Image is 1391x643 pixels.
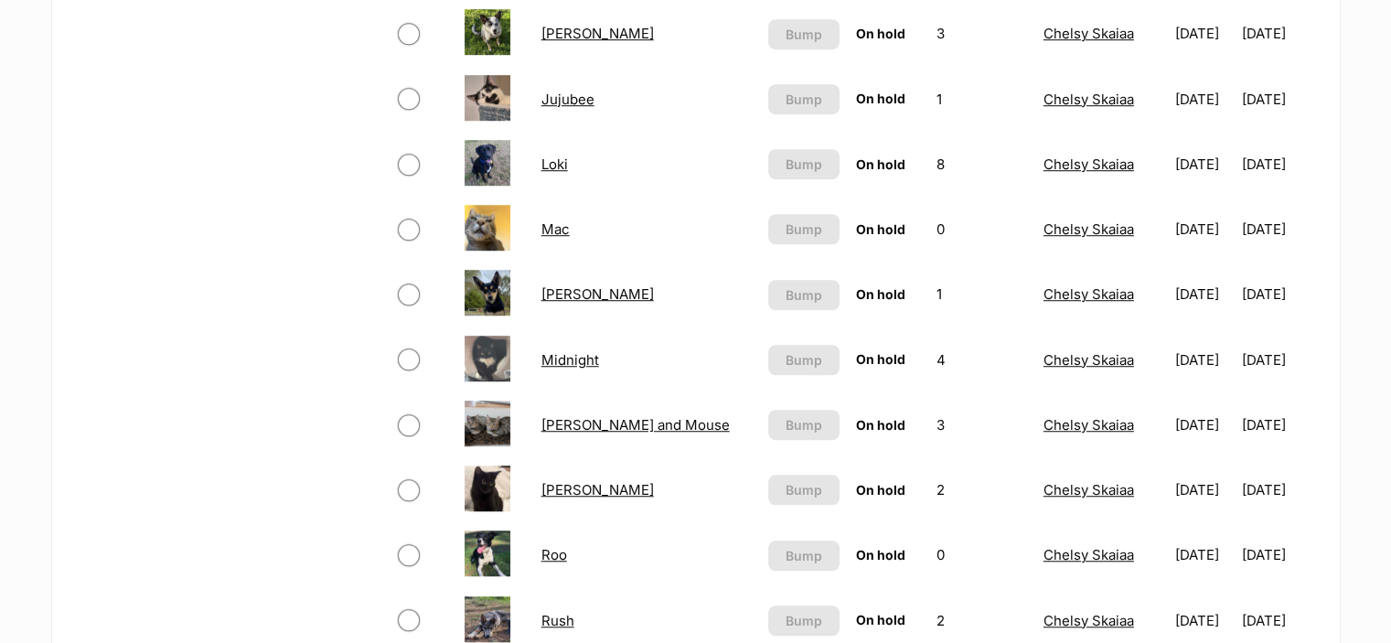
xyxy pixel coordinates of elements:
span: Bump [786,25,822,44]
button: Bump [768,280,840,310]
td: 0 [929,523,1034,586]
span: Bump [786,285,822,305]
a: Chelsy Skaiaa [1043,546,1134,563]
span: Bump [786,220,822,239]
td: [DATE] [1168,458,1240,521]
td: [DATE] [1241,523,1319,586]
td: 2 [929,458,1034,521]
span: On hold [856,91,905,106]
span: On hold [856,547,905,563]
a: [PERSON_NAME] [541,285,654,303]
td: [DATE] [1241,133,1319,196]
td: [DATE] [1168,523,1240,586]
a: Jujubee [541,91,594,108]
a: [PERSON_NAME] and Mouse [541,416,730,434]
span: Bump [786,611,822,630]
a: Chelsy Skaiaa [1043,155,1134,173]
button: Bump [768,214,840,244]
span: On hold [856,482,905,498]
a: Chelsy Skaiaa [1043,481,1134,498]
td: 3 [929,2,1034,65]
button: Bump [768,410,840,440]
td: [DATE] [1241,263,1319,326]
td: 8 [929,133,1034,196]
td: [DATE] [1168,393,1240,456]
span: Bump [786,350,822,370]
td: [DATE] [1241,198,1319,261]
button: Bump [768,475,840,505]
td: [DATE] [1241,2,1319,65]
span: On hold [856,286,905,302]
button: Bump [768,19,840,49]
span: On hold [856,417,905,433]
td: 1 [929,263,1034,326]
span: Bump [786,480,822,499]
td: [DATE] [1168,328,1240,391]
td: [DATE] [1241,393,1319,456]
span: Bump [786,155,822,174]
a: Midnight [541,351,599,369]
button: Bump [768,605,840,636]
span: Bump [786,90,822,109]
button: Bump [768,345,840,375]
td: [DATE] [1168,2,1240,65]
td: [DATE] [1168,198,1240,261]
td: [DATE] [1168,68,1240,131]
a: Chelsy Skaiaa [1043,285,1134,303]
td: [DATE] [1241,458,1319,521]
span: Bump [786,546,822,565]
span: On hold [856,26,905,41]
a: Chelsy Skaiaa [1043,220,1134,238]
td: [DATE] [1241,68,1319,131]
span: Bump [786,415,822,434]
a: Roo [541,546,567,563]
span: On hold [856,221,905,237]
td: [DATE] [1168,133,1240,196]
a: Loki [541,155,568,173]
button: Bump [768,541,840,571]
a: Mac [541,220,570,238]
td: 4 [929,328,1034,391]
td: [DATE] [1168,263,1240,326]
span: On hold [856,156,905,172]
a: Rush [541,612,574,629]
button: Bump [768,84,840,114]
td: [DATE] [1241,328,1319,391]
span: On hold [856,612,905,627]
a: Chelsy Skaiaa [1043,416,1134,434]
td: 0 [929,198,1034,261]
span: On hold [856,351,905,367]
a: [PERSON_NAME] [541,481,654,498]
a: Chelsy Skaiaa [1043,25,1134,42]
a: Chelsy Skaiaa [1043,91,1134,108]
a: Chelsy Skaiaa [1043,351,1134,369]
button: Bump [768,149,840,179]
td: 1 [929,68,1034,131]
a: Chelsy Skaiaa [1043,612,1134,629]
a: [PERSON_NAME] [541,25,654,42]
td: 3 [929,393,1034,456]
